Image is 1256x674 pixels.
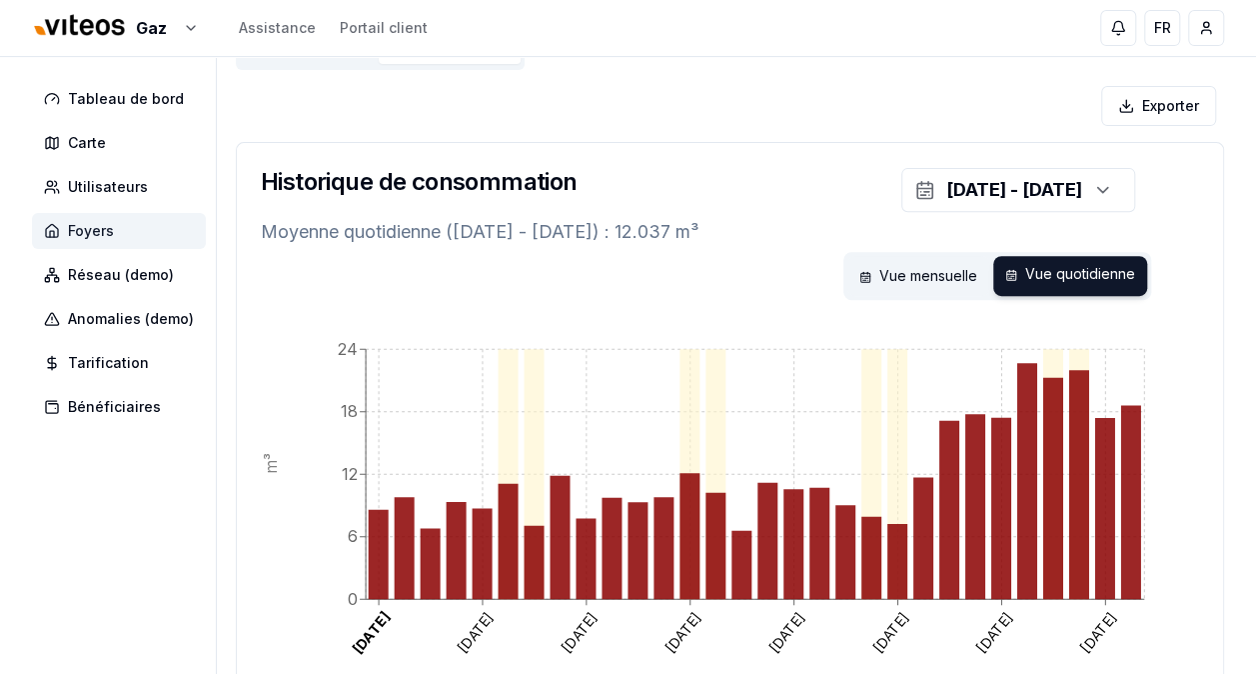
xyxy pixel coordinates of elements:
span: Gaz [136,16,167,40]
tspan: 12 [342,464,358,484]
tspan: 18 [341,401,358,421]
span: FR [1154,18,1171,38]
a: Réseau (demo) [32,257,214,293]
a: Tableau de bord [32,81,214,117]
a: Tarification [32,345,214,381]
button: Exporter [1101,86,1216,126]
img: Viteos - Gaz Logo [32,2,128,50]
button: Gaz [32,7,199,50]
h3: Historique de consommation [261,166,577,198]
tspan: 24 [338,339,358,359]
span: Bénéficiaires [68,397,161,417]
button: FR [1144,10,1180,46]
tspan: m³ [261,453,281,474]
button: [DATE] - [DATE] [901,168,1135,212]
span: Tarification [68,353,149,373]
a: Bénéficiaires [32,389,214,425]
a: Carte [32,125,214,161]
a: Portail client [340,18,428,38]
span: Utilisateurs [68,177,148,197]
span: Réseau (demo) [68,265,174,285]
a: Assistance [239,18,316,38]
div: Vue quotidienne [993,256,1147,296]
tspan: 0 [348,589,358,609]
span: Tableau de bord [68,89,184,109]
div: [DATE] - [DATE] [946,176,1082,204]
div: Vue mensuelle [847,256,989,296]
span: Carte [68,133,106,153]
span: Foyers [68,221,114,241]
a: Anomalies (demo) [32,301,214,337]
span: Anomalies (demo) [68,309,194,329]
p: Moyenne quotidienne ([DATE] - [DATE]) : 12.037 m³ [261,218,1199,246]
tspan: 6 [348,526,358,546]
a: Foyers [32,213,214,249]
a: Utilisateurs [32,169,214,205]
